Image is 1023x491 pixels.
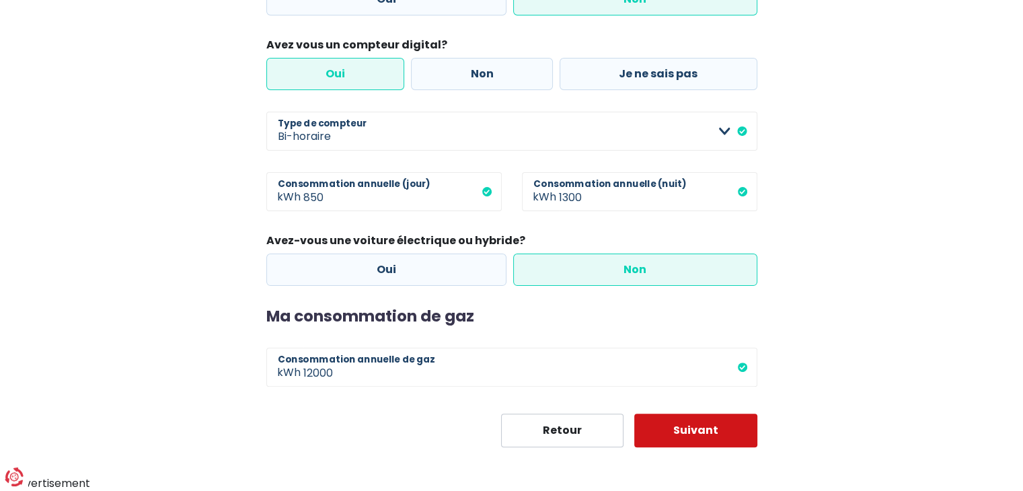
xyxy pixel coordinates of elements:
legend: Avez vous un compteur digital? [266,37,757,58]
span: kWh [266,348,303,387]
label: Non [411,58,553,90]
label: Je ne sais pas [560,58,757,90]
label: Oui [266,58,405,90]
h2: Ma consommation de gaz [266,307,757,326]
label: Non [513,254,757,286]
legend: Avez-vous une voiture électrique ou hybride? [266,233,757,254]
span: kWh [522,172,559,211]
span: kWh [266,172,303,211]
button: Retour [501,414,624,447]
label: Oui [266,254,507,286]
button: Suivant [634,414,757,447]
